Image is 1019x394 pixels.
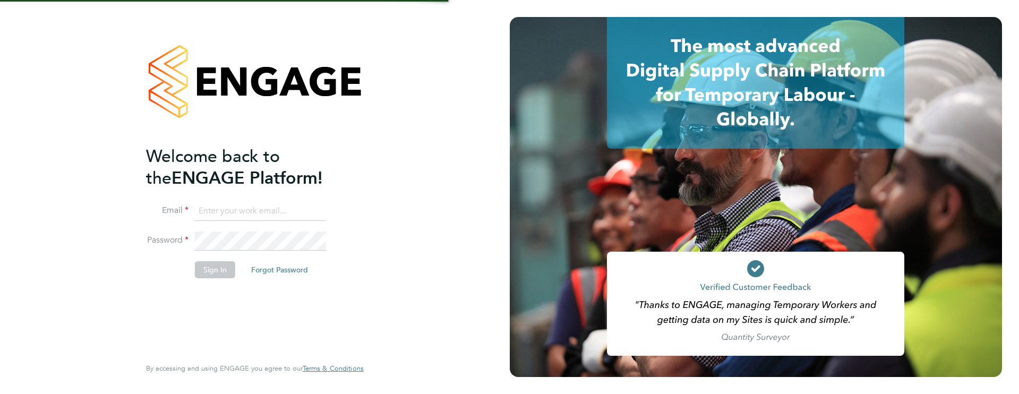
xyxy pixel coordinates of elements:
[146,146,280,189] span: Welcome back to the
[195,261,235,278] button: Sign In
[146,235,189,246] label: Password
[303,364,364,373] a: Terms & Conditions
[146,364,364,373] span: By accessing and using ENGAGE you agree to our
[146,205,189,216] label: Email
[146,145,353,189] h2: ENGAGE Platform!
[195,202,326,221] input: Enter your work email...
[243,261,316,278] button: Forgot Password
